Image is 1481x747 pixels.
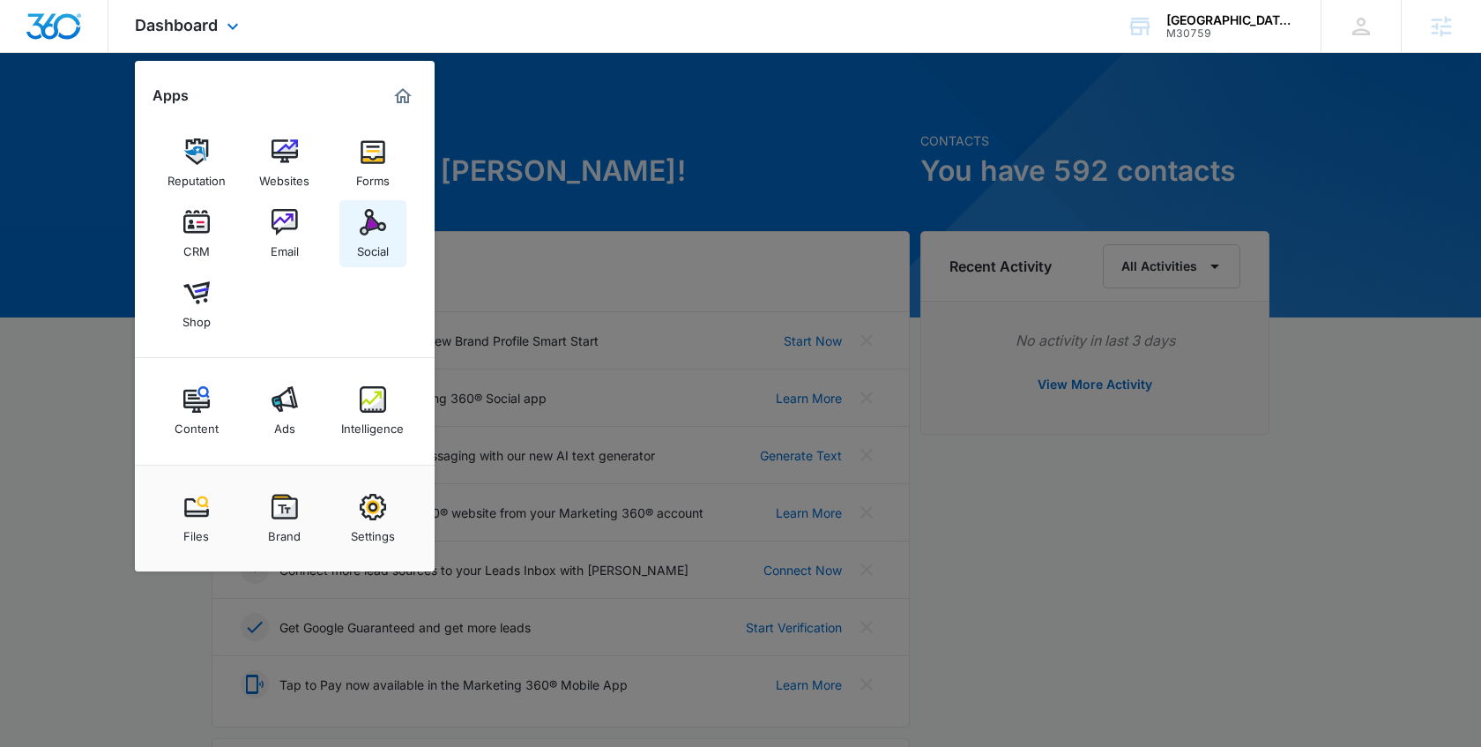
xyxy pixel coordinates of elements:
[339,377,406,444] a: Intelligence
[389,82,417,110] a: Marketing 360® Dashboard
[339,485,406,552] a: Settings
[175,413,219,436] div: Content
[259,165,309,188] div: Websites
[1166,27,1295,40] div: account id
[163,200,230,267] a: CRM
[274,413,295,436] div: Ads
[357,235,389,258] div: Social
[339,200,406,267] a: Social
[339,130,406,197] a: Forms
[251,485,318,552] a: Brand
[163,377,230,444] a: Content
[163,485,230,552] a: Files
[271,235,299,258] div: Email
[167,165,226,188] div: Reputation
[183,235,210,258] div: CRM
[341,413,404,436] div: Intelligence
[251,377,318,444] a: Ads
[1166,13,1295,27] div: account name
[268,520,301,543] div: Brand
[356,165,390,188] div: Forms
[153,87,189,104] h2: Apps
[183,520,209,543] div: Files
[251,130,318,197] a: Websites
[251,200,318,267] a: Email
[163,271,230,338] a: Shop
[351,520,395,543] div: Settings
[135,16,218,34] span: Dashboard
[163,130,230,197] a: Reputation
[182,306,211,329] div: Shop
